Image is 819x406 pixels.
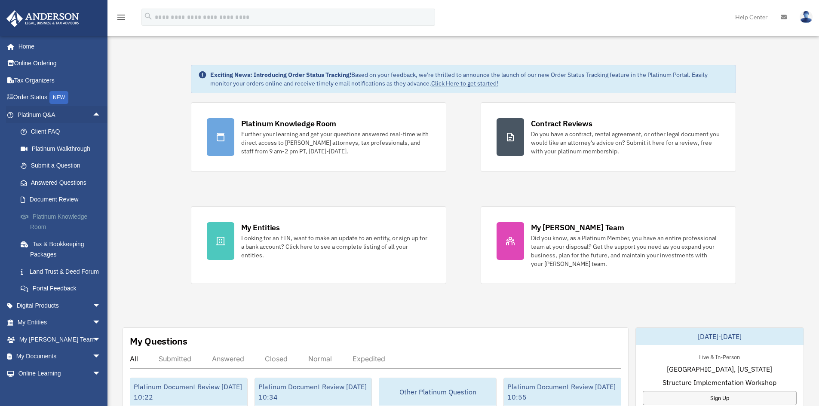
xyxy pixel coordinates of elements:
[12,263,114,280] a: Land Trust & Deed Forum
[531,118,592,129] div: Contract Reviews
[130,354,138,363] div: All
[800,11,813,23] img: User Pic
[241,118,337,129] div: Platinum Knowledge Room
[481,102,736,172] a: Contract Reviews Do you have a contract, rental agreement, or other legal document you would like...
[12,174,114,191] a: Answered Questions
[130,335,187,348] div: My Questions
[92,348,110,366] span: arrow_drop_down
[241,130,430,156] div: Further your learning and get your questions answered real-time with direct access to [PERSON_NAM...
[12,235,114,263] a: Tax & Bookkeeping Packages
[353,354,385,363] div: Expedited
[92,331,110,348] span: arrow_drop_down
[159,354,191,363] div: Submitted
[663,377,776,388] span: Structure Implementation Workshop
[144,12,153,21] i: search
[6,348,114,365] a: My Documentsarrow_drop_down
[431,79,498,87] a: Click Here to get started!
[92,106,110,124] span: arrow_drop_up
[636,328,804,345] div: [DATE]-[DATE]
[4,10,82,27] img: Anderson Advisors Platinum Portal
[12,140,114,157] a: Platinum Walkthrough
[212,354,244,363] div: Answered
[6,38,110,55] a: Home
[12,280,114,297] a: Portal Feedback
[692,352,747,361] div: Live & In-Person
[6,365,114,382] a: Online Learningarrow_drop_down
[12,191,114,208] a: Document Review
[92,365,110,382] span: arrow_drop_down
[92,297,110,314] span: arrow_drop_down
[265,354,288,363] div: Closed
[12,157,114,174] a: Submit a Question
[130,378,247,406] div: Platinum Document Review [DATE] 10:22
[116,15,126,22] a: menu
[6,89,114,107] a: Order StatusNEW
[531,234,720,268] div: Did you know, as a Platinum Member, you have an entire professional team at your disposal? Get th...
[6,106,114,123] a: Platinum Q&Aarrow_drop_up
[210,70,729,88] div: Based on your feedback, we're thrilled to announce the launch of our new Order Status Tracking fe...
[6,297,114,314] a: Digital Productsarrow_drop_down
[643,391,797,405] a: Sign Up
[241,222,280,233] div: My Entities
[481,206,736,284] a: My [PERSON_NAME] Team Did you know, as a Platinum Member, you have an entire professional team at...
[6,55,114,72] a: Online Ordering
[210,71,351,79] strong: Exciting News: Introducing Order Status Tracking!
[504,378,621,406] div: Platinum Document Review [DATE] 10:55
[6,331,114,348] a: My [PERSON_NAME] Teamarrow_drop_down
[241,234,430,259] div: Looking for an EIN, want to make an update to an entity, or sign up for a bank account? Click her...
[191,102,446,172] a: Platinum Knowledge Room Further your learning and get your questions answered real-time with dire...
[379,378,496,406] div: Other Platinum Question
[116,12,126,22] i: menu
[531,130,720,156] div: Do you have a contract, rental agreement, or other legal document you would like an attorney's ad...
[12,208,114,235] a: Platinum Knowledge Room
[255,378,372,406] div: Platinum Document Review [DATE] 10:34
[6,314,114,331] a: My Entitiesarrow_drop_down
[12,123,114,140] a: Client FAQ
[308,354,332,363] div: Normal
[531,222,624,233] div: My [PERSON_NAME] Team
[92,314,110,332] span: arrow_drop_down
[6,72,114,89] a: Tax Organizers
[49,91,68,104] div: NEW
[191,206,446,284] a: My Entities Looking for an EIN, want to make an update to an entity, or sign up for a bank accoun...
[667,364,772,374] span: [GEOGRAPHIC_DATA], [US_STATE]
